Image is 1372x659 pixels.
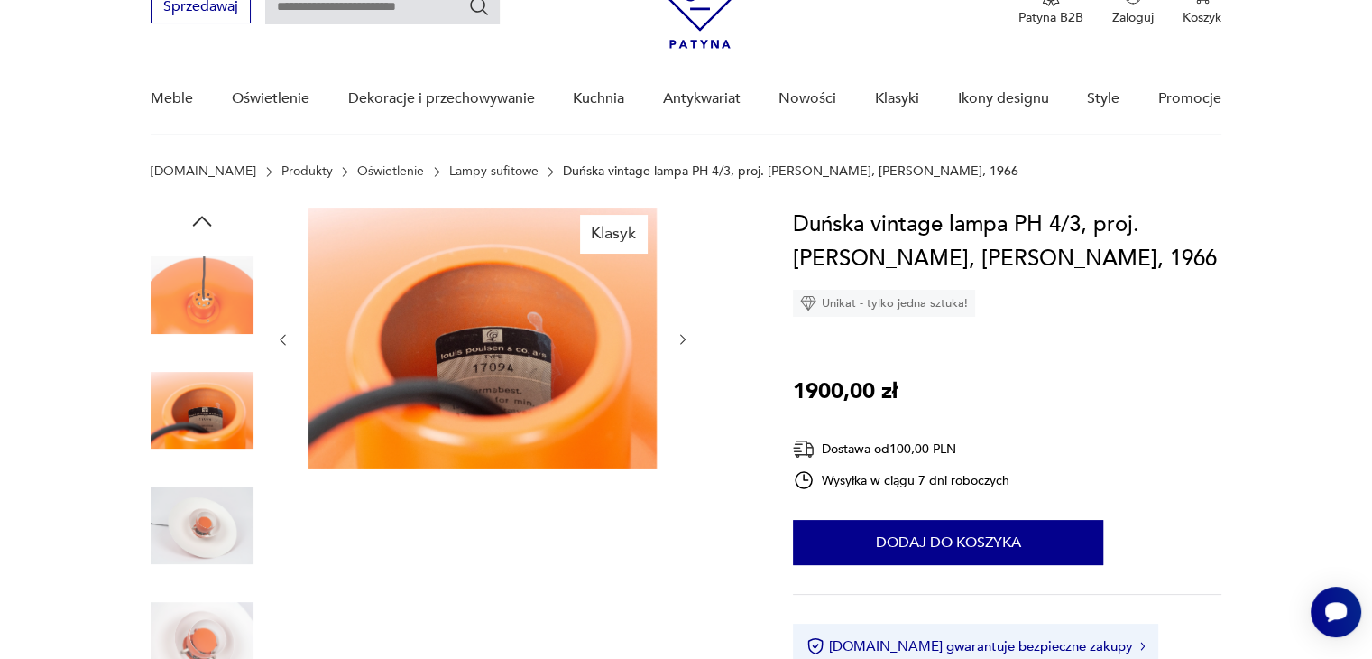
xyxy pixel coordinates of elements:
p: Patyna B2B [1018,9,1083,26]
a: Klasyki [875,64,919,134]
img: Ikona strzałki w prawo [1140,642,1146,651]
h1: Duńska vintage lampa PH 4/3, proj. [PERSON_NAME], [PERSON_NAME], 1966 [793,208,1221,276]
div: Unikat - tylko jedna sztuka! [793,290,975,317]
a: Oświetlenie [232,64,309,134]
p: 1900,00 zł [793,375,898,409]
a: Lampy sufitowe [449,164,539,179]
a: Promocje [1158,64,1221,134]
img: Zdjęcie produktu Duńska vintage lampa PH 4/3, proj. Poul Henningsen, Louis Poulsen, 1966 [151,359,253,462]
a: [DOMAIN_NAME] [151,164,256,179]
img: Zdjęcie produktu Duńska vintage lampa PH 4/3, proj. Poul Henningsen, Louis Poulsen, 1966 [151,474,253,577]
a: Antykwariat [663,64,741,134]
a: Ikony designu [957,64,1048,134]
iframe: Smartsupp widget button [1311,587,1361,637]
a: Sprzedawaj [151,2,251,14]
p: Koszyk [1183,9,1221,26]
img: Ikona dostawy [793,438,815,460]
img: Ikona certyfikatu [806,637,824,655]
a: Kuchnia [573,64,624,134]
a: Style [1087,64,1119,134]
button: [DOMAIN_NAME] gwarantuje bezpieczne zakupy [806,637,1145,655]
a: Produkty [281,164,333,179]
img: Ikona diamentu [800,295,816,311]
img: Zdjęcie produktu Duńska vintage lampa PH 4/3, proj. Poul Henningsen, Louis Poulsen, 1966 [151,244,253,347]
div: Klasyk [580,215,647,253]
a: Oświetlenie [357,164,424,179]
a: Meble [151,64,193,134]
div: Wysyłka w ciągu 7 dni roboczych [793,469,1009,491]
p: Duńska vintage lampa PH 4/3, proj. [PERSON_NAME], [PERSON_NAME], 1966 [563,164,1018,179]
a: Dekoracje i przechowywanie [347,64,534,134]
a: Nowości [778,64,836,134]
img: Zdjęcie produktu Duńska vintage lampa PH 4/3, proj. Poul Henningsen, Louis Poulsen, 1966 [308,208,657,469]
div: Dostawa od 100,00 PLN [793,438,1009,460]
button: Dodaj do koszyka [793,520,1103,565]
p: Zaloguj [1112,9,1154,26]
